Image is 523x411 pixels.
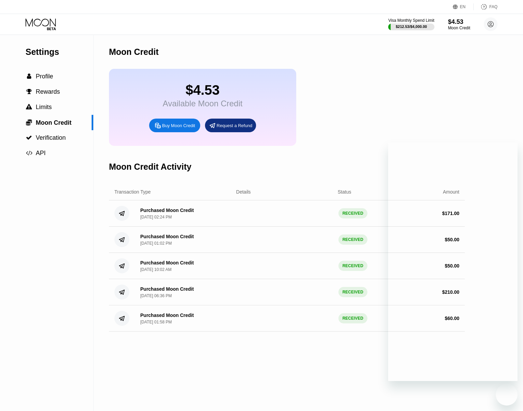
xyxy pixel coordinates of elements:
[388,142,518,381] iframe: Messaging window
[163,99,242,108] div: Available Moon Credit
[36,73,53,80] span: Profile
[388,18,434,23] div: Visa Monthly Spend Limit
[26,104,32,110] span: 
[388,18,434,30] div: Visa Monthly Spend Limit$212.53/$4,000.00
[496,384,518,406] iframe: Button to launch messaging window, conversation in progress
[149,119,200,132] div: Buy Moon Credit
[26,47,93,57] div: Settings
[140,267,172,272] div: [DATE] 10:02 AM
[140,241,172,246] div: [DATE] 01:02 PM
[448,18,470,30] div: $4.53Moon Credit
[338,261,367,271] div: RECEIVED
[140,234,194,239] div: Purchased Moon Credit
[109,47,159,57] div: Moon Credit
[26,89,32,95] span: 
[140,286,194,292] div: Purchased Moon Credit
[338,287,367,297] div: RECEIVED
[453,3,474,10] div: EN
[36,88,60,95] span: Rewards
[140,208,194,213] div: Purchased Moon Credit
[162,123,195,128] div: Buy Moon Credit
[26,135,32,141] span: 
[36,104,52,110] span: Limits
[140,293,172,298] div: [DATE] 06:36 PM
[36,150,46,156] span: API
[396,25,427,29] div: $212.53 / $4,000.00
[26,119,32,126] span: 
[489,4,497,9] div: FAQ
[205,119,256,132] div: Request a Refund
[338,189,351,195] div: Status
[163,82,242,98] div: $4.53
[338,313,367,323] div: RECEIVED
[338,234,367,245] div: RECEIVED
[140,260,194,265] div: Purchased Moon Credit
[448,26,470,30] div: Moon Credit
[460,4,466,9] div: EN
[140,313,194,318] div: Purchased Moon Credit
[26,150,32,156] span: 
[338,208,367,218] div: RECEIVED
[109,162,191,172] div: Moon Credit Activity
[217,123,252,128] div: Request a Refund
[236,189,251,195] div: Details
[114,189,151,195] div: Transaction Type
[27,73,31,79] span: 
[36,134,66,141] span: Verification
[448,18,470,26] div: $4.53
[140,320,172,324] div: [DATE] 01:58 PM
[26,73,32,79] div: 
[140,215,172,219] div: [DATE] 02:24 PM
[36,119,72,126] span: Moon Credit
[474,3,497,10] div: FAQ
